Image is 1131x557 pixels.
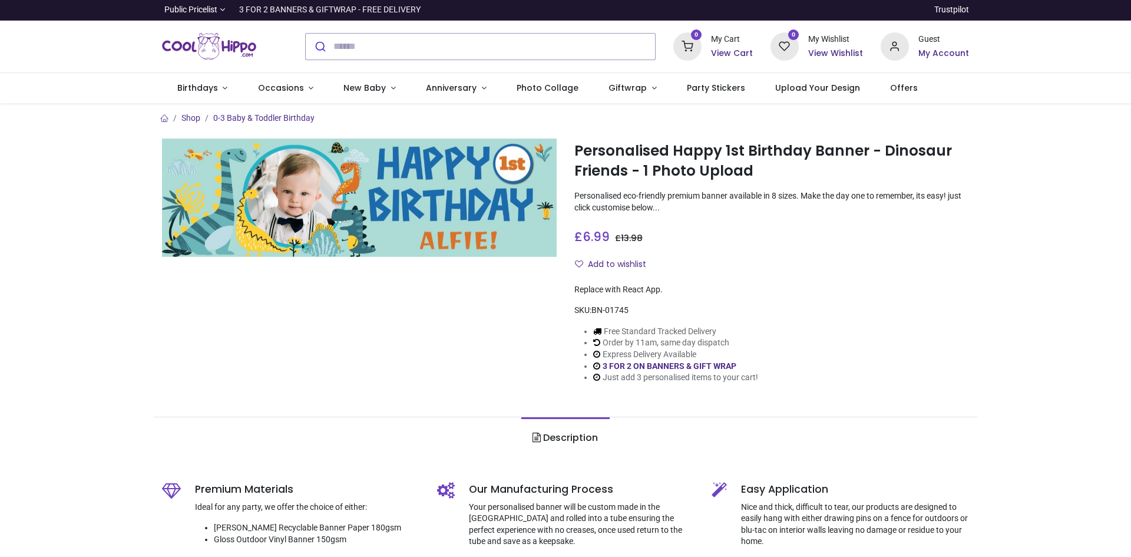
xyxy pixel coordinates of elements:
[593,73,672,104] a: Giftwrap
[687,82,745,94] span: Party Stickers
[788,29,799,41] sup: 0
[934,4,969,16] a: Trustpilot
[770,41,799,50] a: 0
[329,73,411,104] a: New Baby
[214,522,419,534] li: [PERSON_NAME] Recyclable Banner Paper 180gsm
[162,139,557,257] img: Personalised Happy 1st Birthday Banner - Dinosaur Friends - 1 Photo Upload
[609,82,647,94] span: Giftwrap
[890,82,918,94] span: Offers
[517,82,578,94] span: Photo Collage
[574,284,969,296] div: Replace with React App.
[583,228,610,245] span: 6.99
[615,232,643,244] span: £
[593,337,758,349] li: Order by 11am, same day dispatch
[918,48,969,60] a: My Account
[574,141,969,182] h1: Personalised Happy 1st Birthday Banner - Dinosaur Friends - 1 Photo Upload
[621,232,643,244] span: 13.98
[808,34,863,45] div: My Wishlist
[603,361,736,371] a: 3 FOR 2 ON BANNERS & GIFT WRAP
[593,372,758,384] li: Just add 3 personalised items to your cart!
[575,260,583,268] i: Add to wishlist
[162,30,256,63] a: Logo of Cool Hippo
[426,82,477,94] span: Anniversary
[593,349,758,361] li: Express Delivery Available
[177,82,218,94] span: Birthdays
[195,482,419,497] h5: Premium Materials
[469,482,695,497] h5: Our Manufacturing Process
[213,113,315,123] a: 0-3 Baby & Toddler Birthday
[521,417,609,459] a: Description
[343,82,386,94] span: New Baby
[243,73,329,104] a: Occasions
[741,482,969,497] h5: Easy Application
[574,228,610,245] span: £
[574,255,656,275] button: Add to wishlistAdd to wishlist
[574,305,969,317] div: SKU:
[162,73,243,104] a: Birthdays
[258,82,304,94] span: Occasions
[306,34,333,60] button: Submit
[775,82,860,94] span: Upload Your Design
[918,34,969,45] div: Guest
[411,73,501,104] a: Anniversary
[711,34,753,45] div: My Cart
[593,326,758,338] li: Free Standard Tracked Delivery
[214,534,419,546] li: Gloss Outdoor Vinyl Banner 150gsm
[711,48,753,60] a: View Cart
[673,41,702,50] a: 0
[591,305,629,315] span: BN-01745
[741,502,969,548] p: Nice and thick, difficult to tear, our products are designed to easily hang with either drawing p...
[574,190,969,213] p: Personalised eco-friendly premium banner available in 8 sizes. Make the day one to remember, its ...
[239,4,421,16] div: 3 FOR 2 BANNERS & GIFTWRAP - FREE DELIVERY
[808,48,863,60] a: View Wishlist
[181,113,200,123] a: Shop
[164,4,217,16] span: Public Pricelist
[691,29,702,41] sup: 0
[195,502,419,513] p: Ideal for any party, we offer the choice of either:
[162,4,225,16] a: Public Pricelist
[162,30,256,63] img: Cool Hippo
[469,502,695,548] p: Your personalised banner will be custom made in the [GEOGRAPHIC_DATA] and rolled into a tube ensu...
